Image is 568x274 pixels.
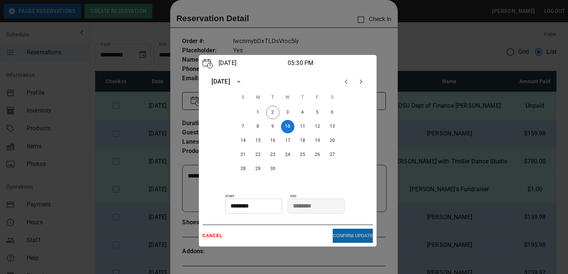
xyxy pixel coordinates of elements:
p: END [290,194,373,199]
p: CANCEL [203,233,333,238]
button: 21 [236,148,250,162]
button: 11 [296,120,309,133]
p: 05:30 PM [288,59,359,68]
button: 12 [311,120,324,133]
button: 23 [266,148,280,162]
button: 28 [236,162,250,176]
button: 6 [326,106,339,119]
button: 24 [281,148,294,162]
span: Sunday [236,90,250,105]
button: 26 [311,148,324,162]
button: 2 [266,106,280,119]
button: 16 [266,134,280,147]
span: Thursday [296,90,309,105]
button: 25 [296,148,309,162]
button: 30 [266,162,280,176]
button: 15 [251,134,265,147]
button: 13 [326,120,339,133]
button: 22 [251,148,265,162]
button: 14 [236,134,250,147]
button: 19 [311,134,324,147]
p: START [225,194,288,199]
button: 18 [296,134,309,147]
p: CONFIRM UPDATE [333,233,373,238]
button: 5 [311,106,324,119]
button: 3 [281,106,294,119]
div: [DATE] [212,77,230,86]
span: Monday [251,90,265,105]
button: 8 [251,120,265,133]
button: 9 [266,120,280,133]
button: calendar view is open, switch to year view [232,75,245,88]
button: Previous month [339,74,354,89]
button: 27 [326,148,339,162]
span: Saturday [326,90,339,105]
span: Friday [311,90,324,105]
button: CONFIRM UPDATE [333,229,373,243]
button: 29 [251,162,265,176]
span: Tuesday [266,90,280,105]
button: Next month [354,74,368,89]
input: Choose time, selected time is 7:30 PM [288,199,339,213]
button: 20 [326,134,339,147]
input: Choose time, selected time is 5:30 PM [225,199,277,213]
img: Vector [203,59,213,69]
button: 4 [296,106,309,119]
button: 17 [281,134,294,147]
button: 10 [281,120,294,133]
span: Wednesday [281,90,294,105]
p: [DATE] [217,59,288,68]
button: 1 [251,106,265,119]
button: 7 [236,120,250,133]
